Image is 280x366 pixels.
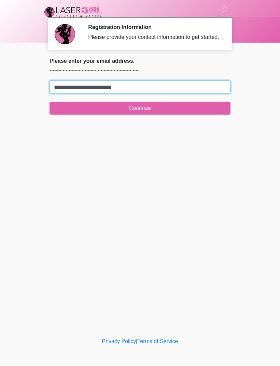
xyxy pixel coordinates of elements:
button: Continue [50,102,230,115]
img: Agent Avatar [55,24,75,44]
h2: Registration Information [88,24,220,30]
p: ~~~~~~~~~~~~~~~~~~~~~~~~~~~~ [50,67,230,75]
a: Privacy Policy [102,338,136,344]
a: | [136,338,137,344]
a: Terms of Service [137,338,178,344]
div: Please provide your contact information to get started. [88,33,220,41]
img: Laser Girl Med Spa LLC Logo [43,5,103,19]
h2: Please enter your email address. [50,58,230,64]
